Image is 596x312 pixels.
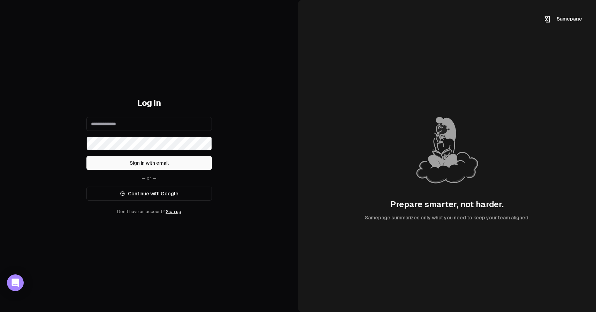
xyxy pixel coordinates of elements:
[557,16,582,22] span: Samepage
[166,209,181,214] a: Sign up
[365,214,529,221] div: Samepage summarizes only what you need to keep your team aligned.
[86,97,212,109] h1: Log In
[86,156,212,170] button: Sign in with email
[390,199,504,210] div: Prepare smarter, not harder.
[86,175,212,181] div: — or —
[86,209,212,214] div: Don't have an account?
[86,187,212,201] a: Continue with Google
[7,274,24,291] div: Open Intercom Messenger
